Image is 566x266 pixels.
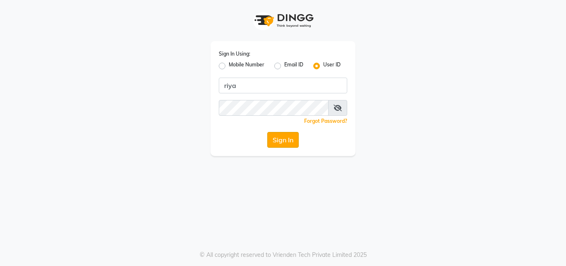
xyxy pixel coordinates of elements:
label: User ID [323,61,341,71]
input: Username [219,78,347,93]
label: Email ID [284,61,303,71]
label: Sign In Using: [219,50,250,58]
label: Mobile Number [229,61,264,71]
a: Forgot Password? [304,118,347,124]
img: logo1.svg [250,8,316,33]
input: Username [219,100,329,116]
button: Sign In [267,132,299,148]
